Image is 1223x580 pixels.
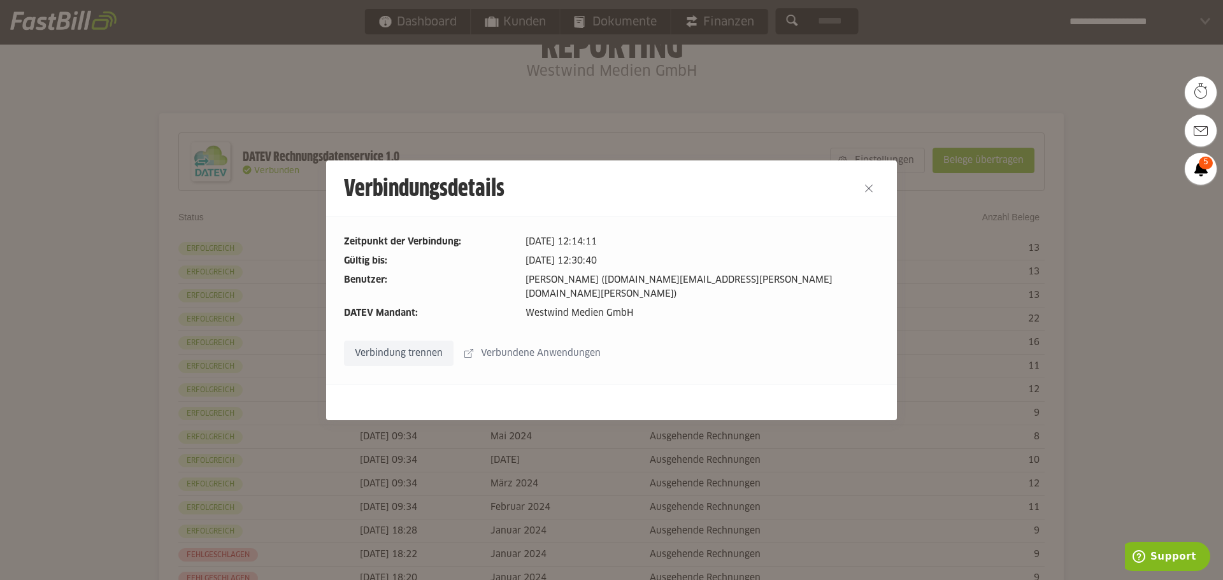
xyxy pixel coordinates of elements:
[344,341,454,366] sl-button: Verbindung trennen
[526,306,879,320] dd: Westwind Medien GmbH
[1199,157,1213,169] span: 5
[1185,153,1217,185] a: 5
[456,341,611,366] sl-button: Verbundene Anwendungen
[1125,542,1210,574] iframe: Öffnet ein Widget, in dem Sie weitere Informationen finden
[344,306,515,320] dt: DATEV Mandant:
[526,235,879,249] dd: [DATE] 12:14:11
[344,273,515,301] dt: Benutzer:
[344,254,515,268] dt: Gültig bis:
[526,254,879,268] dd: [DATE] 12:30:40
[344,235,515,249] dt: Zeitpunkt der Verbindung:
[526,273,879,301] dd: [PERSON_NAME] ([DOMAIN_NAME][EMAIL_ADDRESS][PERSON_NAME][DOMAIN_NAME][PERSON_NAME])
